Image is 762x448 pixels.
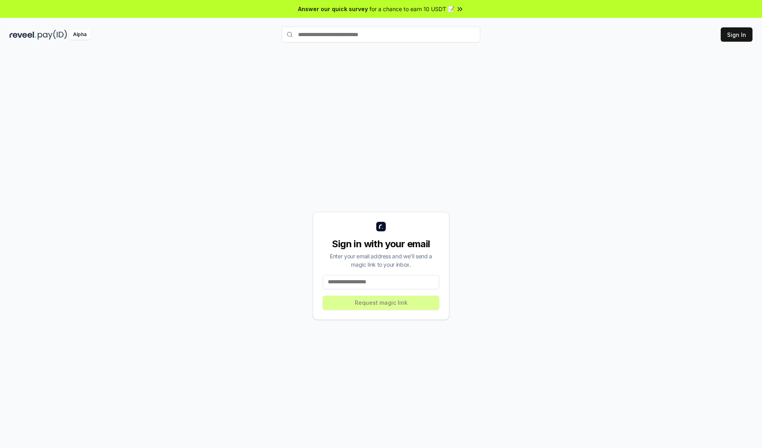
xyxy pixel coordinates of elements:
img: pay_id [38,30,67,40]
img: reveel_dark [10,30,36,40]
img: logo_small [376,222,386,231]
div: Enter your email address and we’ll send a magic link to your inbox. [323,252,439,269]
button: Sign In [721,27,752,42]
span: for a chance to earn 10 USDT 📝 [369,5,454,13]
div: Alpha [69,30,91,40]
div: Sign in with your email [323,238,439,250]
span: Answer our quick survey [298,5,368,13]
